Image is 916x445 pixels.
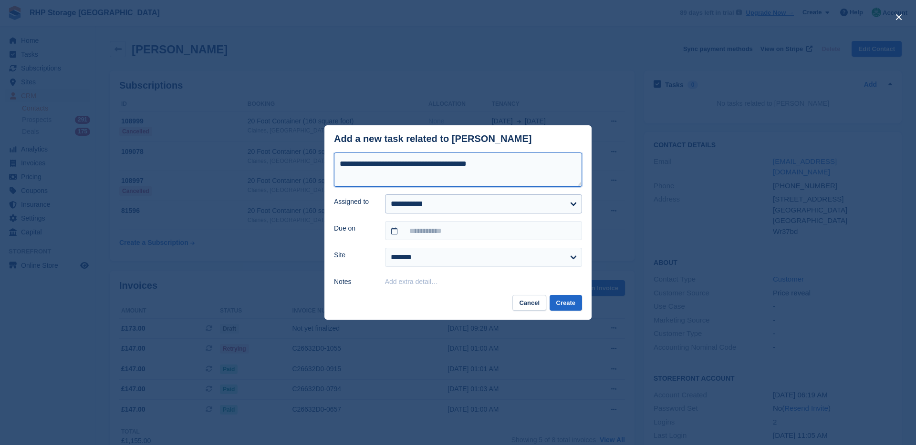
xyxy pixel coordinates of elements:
button: Add extra detail… [385,278,438,285]
label: Site [334,250,374,260]
button: close [891,10,906,25]
button: Create [550,295,582,311]
div: Add a new task related to [PERSON_NAME] [334,133,532,144]
button: Cancel [512,295,546,311]
label: Due on [334,223,374,233]
label: Notes [334,277,374,287]
label: Assigned to [334,197,374,207]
